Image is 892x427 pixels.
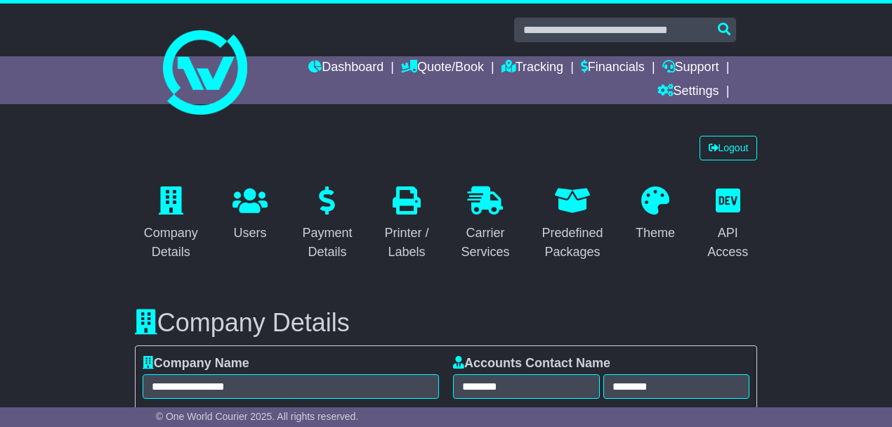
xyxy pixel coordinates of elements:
div: Payment Details [302,224,352,262]
div: Company Details [144,224,198,262]
div: Carrier Services [461,224,510,262]
a: Predefined Packages [533,181,612,267]
a: Payment Details [293,181,361,267]
a: Support [662,56,719,80]
h3: Company Details [135,309,758,337]
a: Dashboard [308,56,383,80]
label: Company Name [143,356,249,371]
div: Printer / Labels [384,224,428,262]
div: API Access [707,224,748,262]
a: Theme [627,181,684,248]
a: Tracking [501,56,563,80]
span: © One World Courier 2025. All rights reserved. [156,411,359,422]
a: Company Details [135,181,207,267]
div: Users [232,224,268,243]
a: Users [223,181,277,248]
a: Settings [657,80,719,104]
a: Quote/Book [401,56,484,80]
div: Predefined Packages [542,224,603,262]
a: Logout [700,136,758,160]
a: Financials [581,56,645,80]
a: Printer / Labels [375,181,438,267]
div: Theme [636,224,675,243]
a: API Access [698,181,757,267]
label: Accounts Contact Name [453,356,610,371]
a: Carrier Services [452,181,519,267]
